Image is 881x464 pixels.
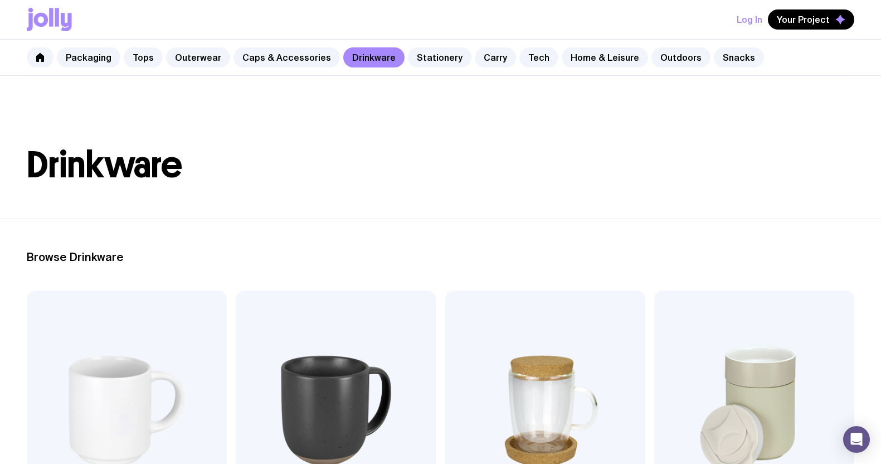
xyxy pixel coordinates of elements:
a: Packaging [57,47,120,67]
h1: Drinkware [27,147,854,183]
a: Caps & Accessories [233,47,340,67]
a: Carry [475,47,516,67]
span: Your Project [777,14,830,25]
button: Your Project [768,9,854,30]
a: Outdoors [651,47,710,67]
a: Snacks [714,47,764,67]
a: Tops [124,47,163,67]
a: Home & Leisure [562,47,648,67]
h2: Browse Drinkware [27,250,854,264]
div: Open Intercom Messenger [843,426,870,453]
button: Log In [737,9,762,30]
a: Stationery [408,47,471,67]
a: Tech [519,47,558,67]
a: Outerwear [166,47,230,67]
a: Drinkware [343,47,405,67]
